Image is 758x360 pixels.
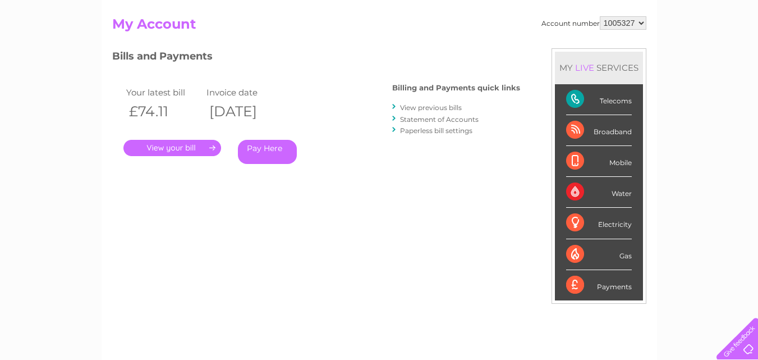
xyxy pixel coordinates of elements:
[204,85,284,100] td: Invoice date
[683,48,711,56] a: Contact
[561,48,582,56] a: Water
[566,208,632,239] div: Electricity
[400,126,472,135] a: Paperless bill settings
[541,16,646,30] div: Account number
[566,84,632,115] div: Telecoms
[566,146,632,177] div: Mobile
[566,177,632,208] div: Water
[555,52,643,84] div: MY SERVICES
[546,6,624,20] a: 0333 014 3131
[238,140,297,164] a: Pay Here
[721,48,747,56] a: Log out
[620,48,654,56] a: Telecoms
[123,140,221,156] a: .
[112,16,646,38] h2: My Account
[392,84,520,92] h4: Billing and Payments quick links
[114,6,645,54] div: Clear Business is a trading name of Verastar Limited (registered in [GEOGRAPHIC_DATA] No. 3667643...
[123,100,204,123] th: £74.11
[589,48,613,56] a: Energy
[204,100,284,123] th: [DATE]
[573,62,596,73] div: LIVE
[566,270,632,300] div: Payments
[660,48,677,56] a: Blog
[123,85,204,100] td: Your latest bill
[26,29,84,63] img: logo.png
[112,48,520,68] h3: Bills and Payments
[566,115,632,146] div: Broadband
[566,239,632,270] div: Gas
[400,103,462,112] a: View previous bills
[400,115,479,124] a: Statement of Accounts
